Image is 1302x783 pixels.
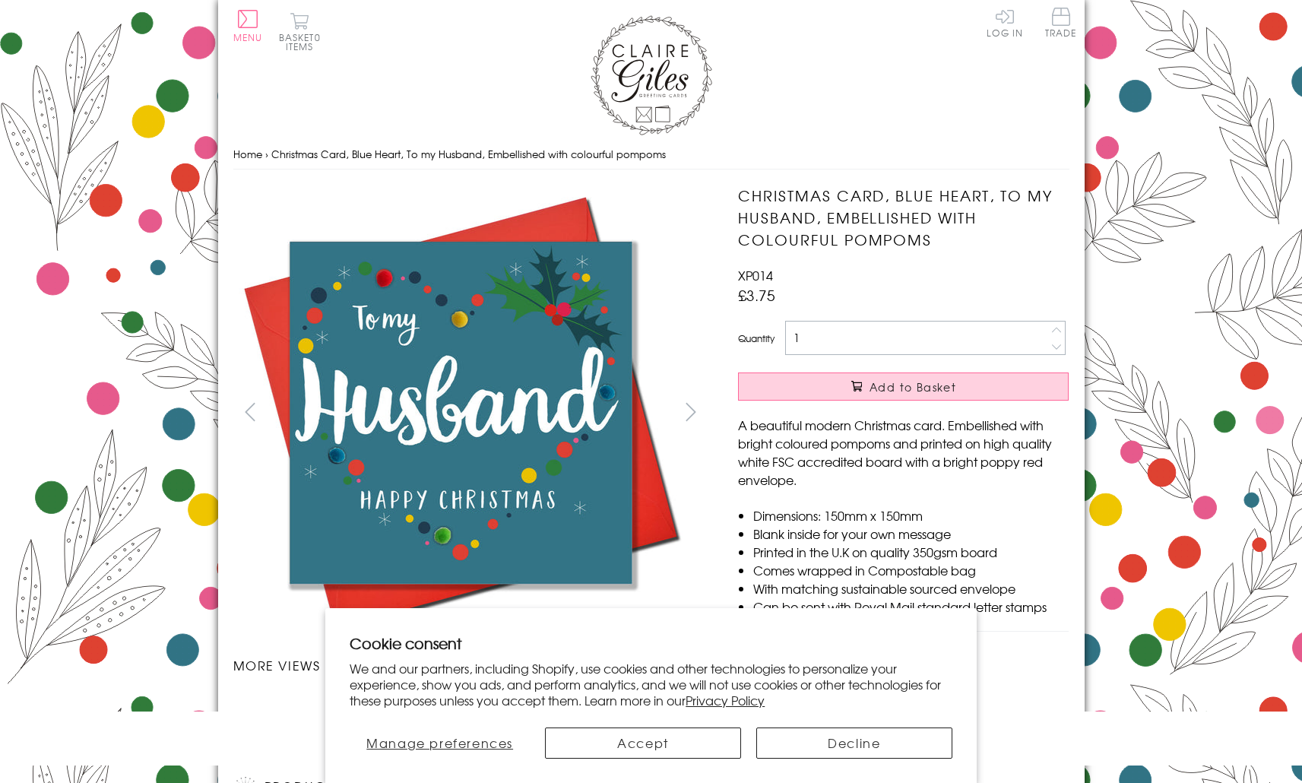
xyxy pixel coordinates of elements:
a: Trade [1045,8,1077,40]
button: Accept [545,728,741,759]
button: next [673,395,708,429]
li: Can be sent with Royal Mail standard letter stamps [753,598,1069,616]
h1: Christmas Card, Blue Heart, To my Husband, Embellished with colourful pompoms [738,185,1069,250]
button: Add to Basket [738,372,1069,401]
span: › [265,147,268,161]
ul: Carousel Pagination [233,689,708,723]
a: Home [233,147,262,161]
li: Dimensions: 150mm x 150mm [753,506,1069,525]
a: Privacy Policy [686,691,765,709]
a: Log In [987,8,1023,37]
span: Add to Basket [870,379,956,395]
img: Christmas Card, Blue Heart, To my Husband, Embellished with colourful pompoms [708,185,1164,641]
p: A beautiful modern Christmas card. Embellished with bright coloured pompoms and printed on high q... [738,416,1069,489]
img: Christmas Card, Blue Heart, To my Husband, Embellished with colourful pompoms [292,708,293,709]
button: Decline [756,728,952,759]
li: Blank inside for your own message [753,525,1069,543]
button: Menu [233,10,263,42]
h2: Cookie consent [350,632,952,654]
button: prev [233,395,268,429]
li: Carousel Page 1 (Current Slide) [233,689,352,723]
li: Printed in the U.K on quality 350gsm board [753,543,1069,561]
span: Trade [1045,8,1077,37]
span: Christmas Card, Blue Heart, To my Husband, Embellished with colourful pompoms [271,147,666,161]
img: Claire Giles Greetings Cards [591,15,712,135]
li: With matching sustainable sourced envelope [753,579,1069,598]
span: £3.75 [738,284,775,306]
button: Manage preferences [350,728,530,759]
label: Quantity [738,331,775,345]
img: Christmas Card, Blue Heart, To my Husband, Embellished with colourful pompoms [233,185,689,641]
span: Manage preferences [366,734,513,752]
nav: breadcrumbs [233,139,1069,170]
button: Basket0 items [279,12,321,51]
h3: More views [233,656,708,674]
span: 0 items [286,30,321,53]
span: XP014 [738,266,773,284]
span: Menu [233,30,263,44]
li: Comes wrapped in Compostable bag [753,561,1069,579]
p: We and our partners, including Shopify, use cookies and other technologies to personalize your ex... [350,661,952,708]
